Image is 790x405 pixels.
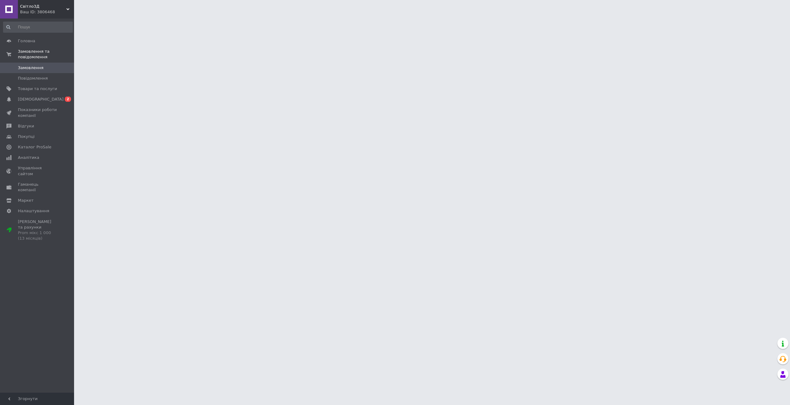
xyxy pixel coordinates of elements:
[18,49,74,60] span: Замовлення та повідомлення
[18,208,49,214] span: Налаштування
[3,22,73,33] input: Пошук
[18,134,35,139] span: Покупці
[18,86,57,92] span: Товари та послуги
[18,76,48,81] span: Повідомлення
[65,97,71,102] span: 2
[18,230,57,241] div: Prom мікс 1 000 (13 місяців)
[18,144,51,150] span: Каталог ProSale
[18,97,64,102] span: [DEMOGRAPHIC_DATA]
[20,9,74,15] div: Ваш ID: 3806468
[20,4,66,9] span: Світло3Д
[18,38,35,44] span: Головна
[18,182,57,193] span: Гаманець компанії
[18,107,57,118] span: Показники роботи компанії
[18,165,57,176] span: Управління сайтом
[18,219,57,242] span: [PERSON_NAME] та рахунки
[18,123,34,129] span: Відгуки
[18,155,39,160] span: Аналітика
[18,198,34,203] span: Маркет
[18,65,44,71] span: Замовлення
